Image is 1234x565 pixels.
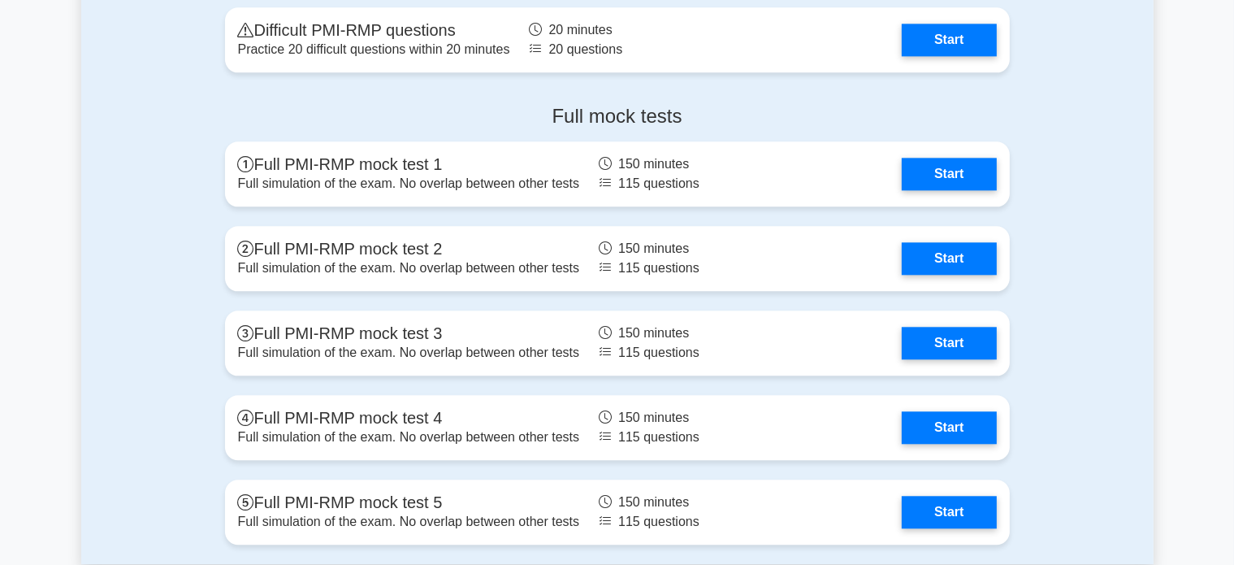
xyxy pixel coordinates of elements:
a: Start [902,327,996,359]
h4: Full mock tests [225,105,1010,128]
a: Start [902,158,996,190]
a: Start [902,496,996,528]
a: Start [902,242,996,275]
a: Start [902,411,996,444]
a: Start [902,24,996,56]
